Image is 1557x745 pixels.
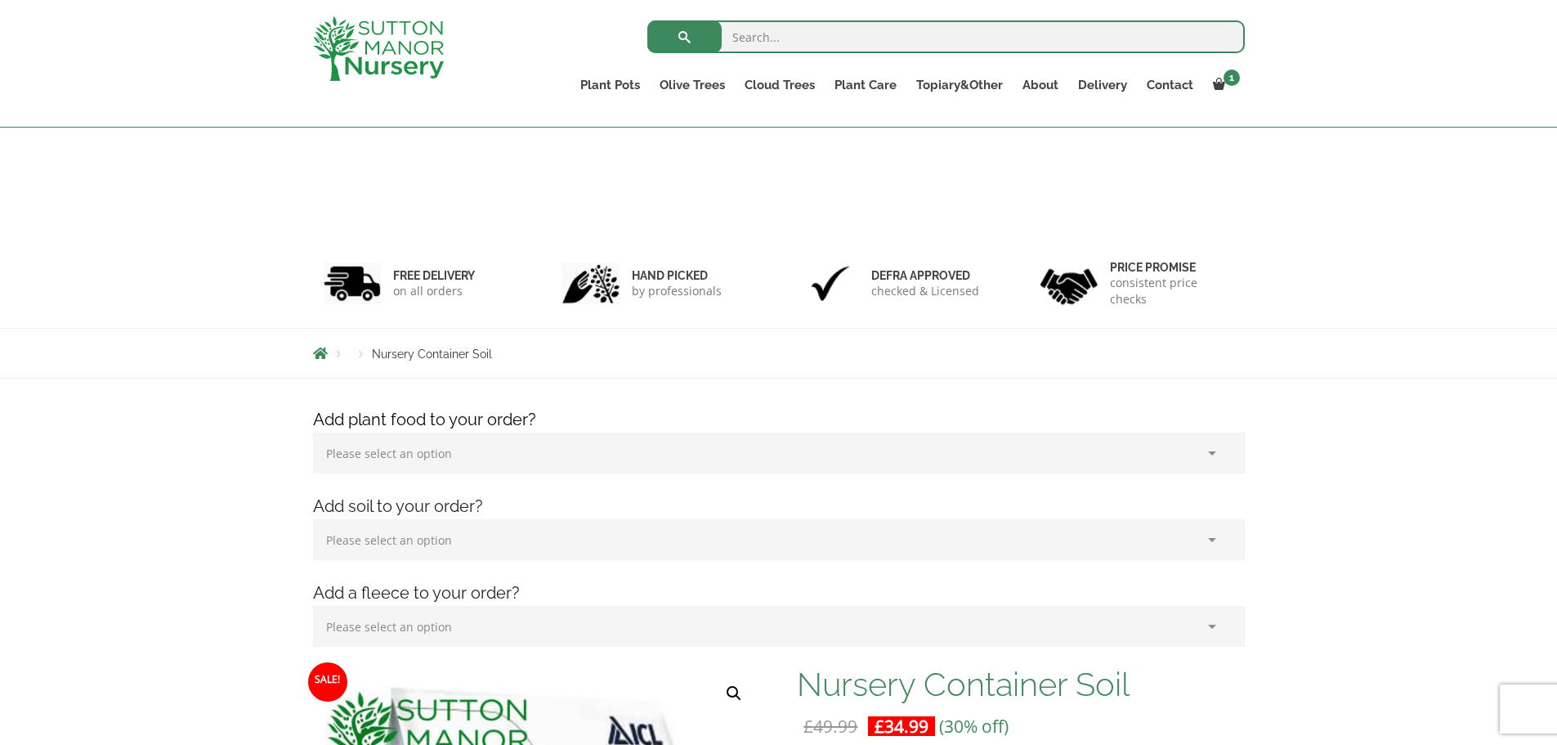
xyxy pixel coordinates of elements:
[1110,260,1234,275] h6: Price promise
[825,74,906,96] a: Plant Care
[301,407,1257,433] h4: Add plant food to your order?
[632,268,722,283] h6: hand picked
[875,715,928,738] bdi: 34.99
[301,494,1257,519] h4: Add soil to your order?
[324,263,381,304] img: 1.jpg
[650,74,735,96] a: Olive Trees
[906,74,1013,96] a: Topiary&Other
[1068,74,1137,96] a: Delivery
[1224,70,1240,86] span: 1
[871,268,979,283] h6: Defra approved
[313,16,444,81] img: logo
[632,283,722,299] p: by professionals
[1110,275,1234,307] p: consistent price checks
[797,667,1244,702] h1: Nursery Container Soil
[313,347,1245,360] nav: Breadcrumbs
[393,268,475,283] h6: FREE DELIVERY
[1040,258,1098,308] img: 4.jpg
[871,283,979,299] p: checked & Licensed
[393,283,475,299] p: on all orders
[1013,74,1068,96] a: About
[570,74,650,96] a: Plant Pots
[802,263,859,304] img: 3.jpg
[301,581,1257,606] h4: Add a fleece to your order?
[803,715,813,738] span: £
[735,74,825,96] a: Cloud Trees
[308,662,347,702] span: Sale!
[647,20,1245,53] input: Search...
[372,348,492,361] span: Nursery Container Soil
[562,263,620,304] img: 2.jpg
[1203,74,1245,96] a: 1
[939,715,1009,738] span: (30% off)
[1137,74,1203,96] a: Contact
[719,679,749,708] a: View full-screen image gallery
[803,715,857,738] bdi: 49.99
[875,715,884,738] span: £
